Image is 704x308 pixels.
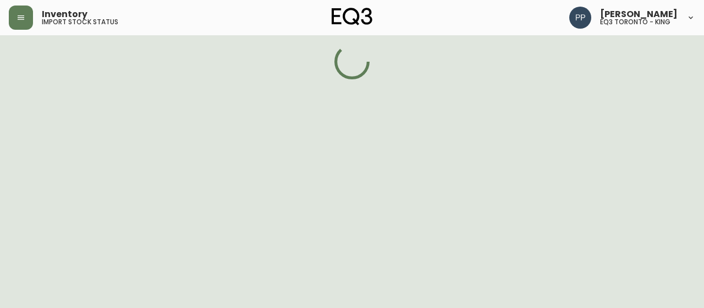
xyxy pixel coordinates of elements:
span: [PERSON_NAME] [600,10,678,19]
span: Inventory [42,10,87,19]
img: logo [332,8,372,25]
h5: import stock status [42,19,118,25]
img: 93ed64739deb6bac3372f15ae91c6632 [569,7,591,29]
h5: eq3 toronto - king [600,19,670,25]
